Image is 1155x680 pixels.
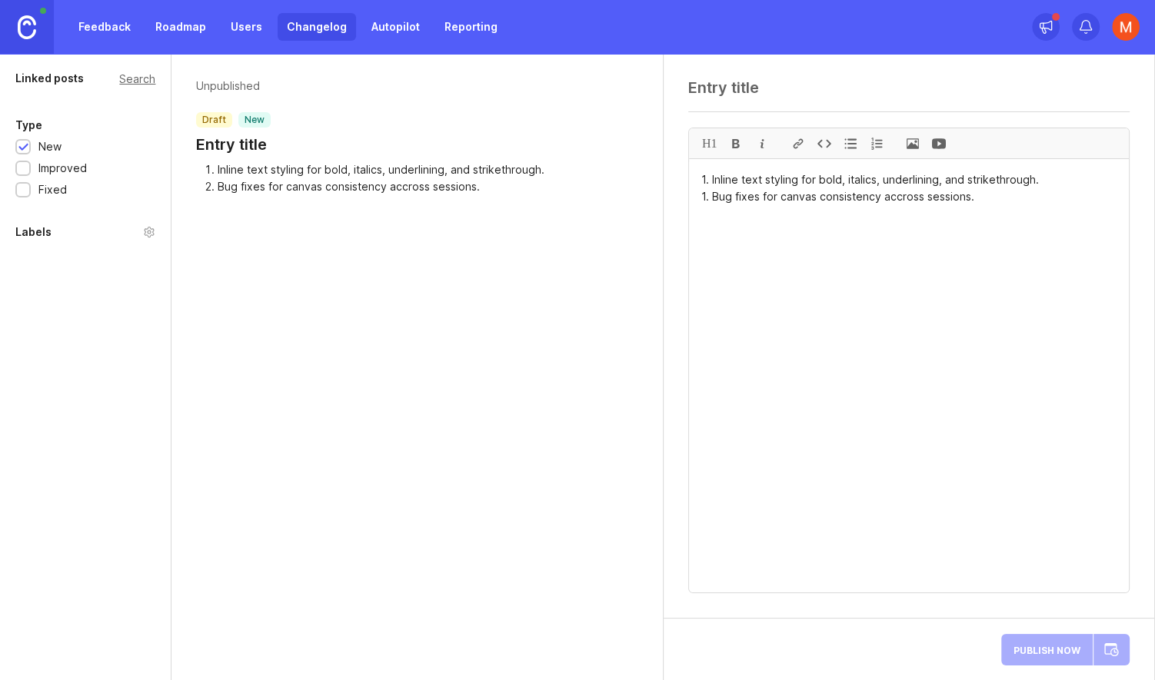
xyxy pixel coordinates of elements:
div: Fixed [38,181,67,198]
img: Michael Dreger [1112,13,1140,41]
a: Roadmap [146,13,215,41]
a: Feedback [69,13,140,41]
p: Unpublished [196,78,271,94]
li: Inline text styling for bold, italics, underlining, and strikethrough. [218,161,637,178]
textarea: 1. Inline text styling for bold, italics, underlining, and strikethrough. 1. Bug fixes for canvas... [689,159,1129,592]
h1: Entry title [196,134,271,155]
li: Bug fixes for canvas consistency accross sessions. [218,178,637,195]
div: New [38,138,62,155]
div: Improved [38,160,87,177]
p: new [245,114,265,126]
div: Type [15,116,42,134]
a: Users [221,13,271,41]
div: Labels [15,223,52,241]
div: Linked posts [15,69,84,88]
div: H1 [697,128,723,158]
p: draft [202,114,226,126]
a: Reporting [435,13,507,41]
img: Canny Home [18,15,36,39]
div: Search [119,75,155,83]
a: Changelog [278,13,356,41]
a: Autopilot [362,13,429,41]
